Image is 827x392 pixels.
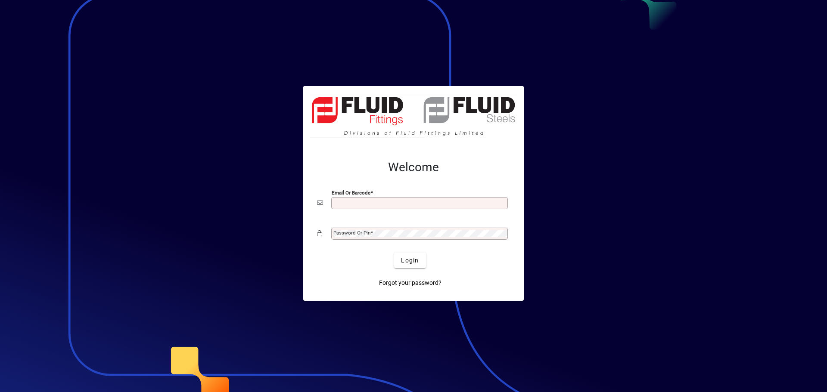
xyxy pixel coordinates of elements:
a: Forgot your password? [376,275,445,290]
mat-label: Password or Pin [333,230,370,236]
mat-label: Email or Barcode [332,190,370,196]
span: Forgot your password? [379,278,441,287]
h2: Welcome [317,160,510,175]
span: Login [401,256,419,265]
button: Login [394,253,426,268]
